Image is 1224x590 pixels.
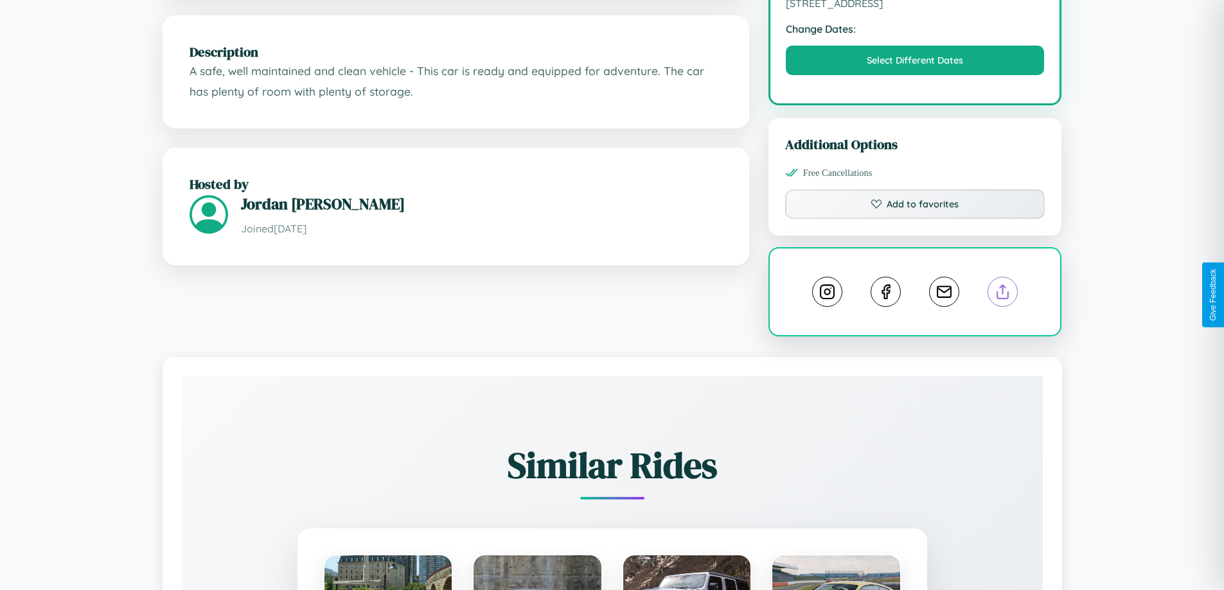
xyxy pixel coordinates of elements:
h2: Similar Rides [227,440,998,490]
h2: Hosted by [190,175,722,193]
h2: Description [190,42,722,61]
div: Give Feedback [1209,269,1218,321]
h3: Jordan [PERSON_NAME] [241,193,722,214]
button: Add to favorites [785,189,1045,219]
p: Joined [DATE] [241,220,722,238]
strong: Change Dates: [786,22,1045,35]
p: A safe, well maintained and clean vehicle - This car is ready and equipped for adventure. The car... [190,61,722,101]
h3: Additional Options [785,135,1045,153]
button: Select Different Dates [786,46,1045,75]
span: Free Cancellations [803,168,873,178]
